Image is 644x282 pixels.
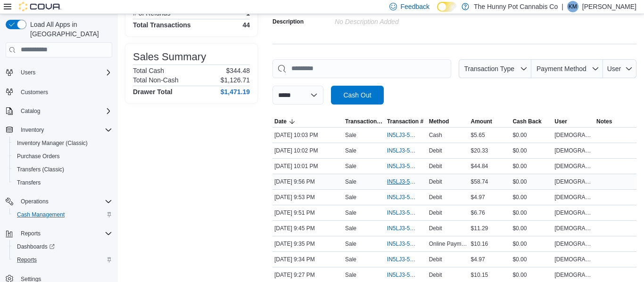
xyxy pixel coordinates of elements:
div: [DATE] 9:34 PM [272,254,343,265]
span: [DEMOGRAPHIC_DATA][PERSON_NAME] [554,271,593,279]
span: Transaction Type [345,118,383,125]
div: [DATE] 9:27 PM [272,269,343,281]
button: Catalog [2,105,116,118]
button: Transaction Type [343,116,385,127]
span: Dashboards [17,243,55,250]
span: [DEMOGRAPHIC_DATA][PERSON_NAME] [554,256,593,263]
p: Sale [345,147,356,154]
span: Debit [429,162,442,170]
button: Date [272,116,343,127]
button: Method [427,116,469,127]
button: Inventory [17,124,48,136]
span: Debit [429,209,442,217]
span: Purchase Orders [13,151,112,162]
p: Sale [345,256,356,263]
span: $6.76 [471,209,485,217]
p: [PERSON_NAME] [582,1,636,12]
span: [DEMOGRAPHIC_DATA][PERSON_NAME] [554,131,593,139]
div: [DATE] 9:56 PM [272,176,343,187]
div: $0.00 [511,145,553,156]
span: Users [17,67,112,78]
span: Reports [17,228,112,239]
button: Purchase Orders [9,150,116,163]
span: [DEMOGRAPHIC_DATA][PERSON_NAME] [554,147,593,154]
p: Sale [345,225,356,232]
p: $344.48 [226,67,250,74]
span: Debit [429,225,442,232]
span: Amount [471,118,492,125]
div: $0.00 [511,223,553,234]
span: Inventory Manager (Classic) [17,139,88,147]
span: IN5LJ3-5753709 [387,256,416,263]
span: Inventory [17,124,112,136]
a: Customers [17,87,52,98]
p: The Hunny Pot Cannabis Co [474,1,558,12]
button: User [553,116,594,127]
button: IN5LJ3-5753896 [387,176,425,187]
p: | [561,1,563,12]
span: [DEMOGRAPHIC_DATA][PERSON_NAME] [554,240,593,248]
span: IN5LJ3-5753712 [387,240,416,248]
span: Reports [13,254,112,266]
span: Reports [17,256,37,264]
div: [DATE] 10:01 PM [272,161,343,172]
div: No Description added [335,14,461,25]
span: Operations [21,198,49,205]
div: $0.00 [511,176,553,187]
div: [DATE] 9:53 PM [272,192,343,203]
span: $58.74 [471,178,488,185]
p: Sale [345,193,356,201]
div: $0.00 [511,129,553,141]
button: IN5LJ3-5753712 [387,238,425,250]
button: Payment Method [531,59,603,78]
span: Load All Apps in [GEOGRAPHIC_DATA] [26,20,112,39]
span: IN5LJ3-5753867 [387,193,416,201]
a: Transfers (Classic) [13,164,68,175]
span: Transfers [17,179,41,186]
span: IN5LJ3-5753896 [387,178,416,185]
span: $10.16 [471,240,488,248]
span: [DEMOGRAPHIC_DATA][PERSON_NAME] [554,225,593,232]
label: Description [272,18,304,25]
div: $0.00 [511,161,553,172]
div: $0.00 [511,238,553,250]
span: $5.65 [471,131,485,139]
span: Feedback [401,2,429,11]
h4: $1,471.19 [221,88,250,96]
span: Transfers (Classic) [13,164,112,175]
p: Sale [345,240,356,248]
div: [DATE] 9:35 PM [272,238,343,250]
span: Payment Method [537,65,586,73]
button: Amount [469,116,511,127]
div: $0.00 [511,207,553,218]
a: Purchase Orders [13,151,64,162]
span: $4.97 [471,256,485,263]
button: Transaction # [385,116,427,127]
span: IN5LJ3-5753648 [387,271,416,279]
button: Reports [2,227,116,240]
p: Sale [345,131,356,139]
span: $20.33 [471,147,488,154]
p: $1,126.71 [221,76,250,84]
span: IN5LJ3-5753798 [387,225,416,232]
span: $44.84 [471,162,488,170]
span: Notes [596,118,612,125]
span: Cash Out [343,90,371,100]
span: Debit [429,147,442,154]
span: Debit [429,178,442,185]
span: Debit [429,271,442,279]
a: Cash Management [13,209,68,220]
button: Transaction Type [459,59,531,78]
span: User [607,65,621,73]
button: Notes [594,116,636,127]
a: Dashboards [13,241,58,252]
h4: Total Transactions [133,21,191,29]
span: Users [21,69,35,76]
button: IN5LJ3-5753867 [387,192,425,203]
button: Inventory Manager (Classic) [9,137,116,150]
span: IN5LJ3-5753844 [387,209,416,217]
span: [DEMOGRAPHIC_DATA][PERSON_NAME] [554,209,593,217]
input: This is a search bar. As you type, the results lower in the page will automatically filter. [272,59,451,78]
button: Cash Management [9,208,116,221]
button: Reports [17,228,44,239]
